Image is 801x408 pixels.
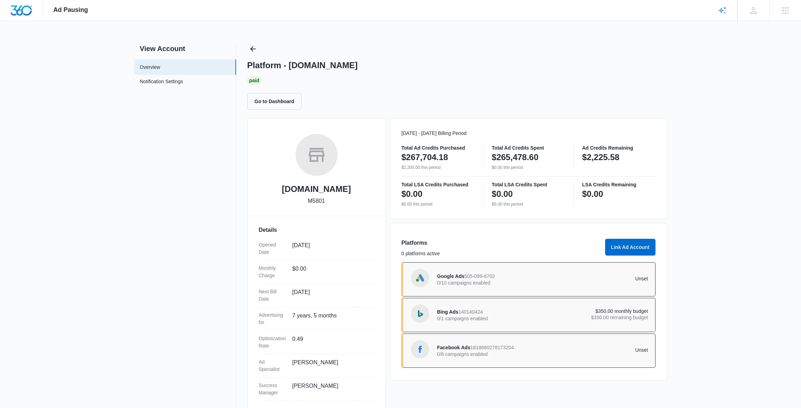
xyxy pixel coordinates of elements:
div: Optimization Rate0.49 [259,331,374,354]
dt: Next Bill Date [259,288,287,303]
img: Google Ads [415,273,425,283]
a: Facebook AdsFacebook Ads18186802781732040/6 campaigns enabledUnset [402,334,655,368]
h3: Platforms [402,239,601,247]
p: Total Ad Credits Spent [492,145,565,150]
a: Go to Dashboard [247,98,306,104]
span: Ad Pausing [54,6,88,14]
dt: Opened Date [259,241,287,256]
dd: 0.49 [292,335,369,350]
dd: $0.00 [292,265,369,279]
p: $265,478.60 [492,152,538,163]
p: $350.00 remaining budget [543,315,648,320]
dt: Monthly Charge [259,265,287,279]
p: M5801 [308,197,325,205]
span: 1818680278173204 [470,345,514,350]
p: $0.00 this period [492,164,565,171]
h3: Details [259,226,374,234]
h2: View Account [134,43,236,54]
div: Advertising for7 years, 5 months [259,307,374,331]
dd: [PERSON_NAME] [292,382,369,396]
div: Opened Date[DATE] [259,237,374,260]
p: 0/6 campaigns enabled [437,352,543,357]
dt: Advertising for [259,312,287,326]
h1: Platform - [DOMAIN_NAME] [247,60,358,71]
span: Facebook Ads [437,345,470,350]
p: $350.00 monthly budget [543,309,648,314]
p: $0.00 [492,188,513,200]
button: Go to Dashboard [247,93,302,110]
p: 0 platforms active [402,250,601,257]
img: Bing Ads [415,308,425,319]
p: $2,225.58 [582,152,619,163]
p: Unset [543,348,648,352]
span: 505-099-6702 [465,273,495,279]
p: $0.00 this period [402,201,475,207]
span: Google Ads [437,273,465,279]
dd: [PERSON_NAME] [292,358,369,373]
dt: Success Manager [259,382,287,396]
p: 0/10 campaigns enabled [437,280,543,285]
p: [DATE] - [DATE] Billing Period [402,130,655,137]
span: 140140424 [458,309,483,315]
button: Link Ad Account [605,239,655,256]
div: Monthly Charge$0.00 [259,260,374,284]
dt: Optimization Rate [259,335,287,350]
h2: [DOMAIN_NAME] [282,183,351,195]
p: Unset [543,276,648,281]
p: $0.00 this period [492,201,565,207]
p: $267,704.18 [402,152,448,163]
div: Ad Specialist[PERSON_NAME] [259,354,374,378]
p: $0.00 [582,188,603,200]
div: Success Manager[PERSON_NAME] [259,378,374,401]
dd: 7 years, 5 months [292,312,369,326]
p: $2,200.00 this period [402,164,475,171]
p: $0.00 [402,188,423,200]
p: Ad Credits Remaining [582,145,655,150]
img: Facebook Ads [415,344,425,355]
p: LSA Credits Remaining [582,182,655,187]
a: Overview [140,64,160,71]
p: Total LSA Credits Spent [492,182,565,187]
p: Total Ad Credits Purchased [402,145,475,150]
dd: [DATE] [292,288,369,303]
a: Bing AdsBing Ads1401404240/1 campaigns enabled$350.00 monthly budget$350.00 remaining budget [402,298,655,332]
p: Total LSA Credits Purchased [402,182,475,187]
dd: [DATE] [292,241,369,256]
span: Bing Ads [437,309,459,315]
a: Google AdsGoogle Ads505-099-67020/10 campaigns enabledUnset [402,262,655,296]
div: Paid [247,76,262,85]
p: 0/1 campaigns enabled [437,316,543,321]
div: Next Bill Date[DATE] [259,284,374,307]
a: Notification Settings [140,78,183,87]
button: Back [247,43,258,55]
dt: Ad Specialist [259,358,287,373]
